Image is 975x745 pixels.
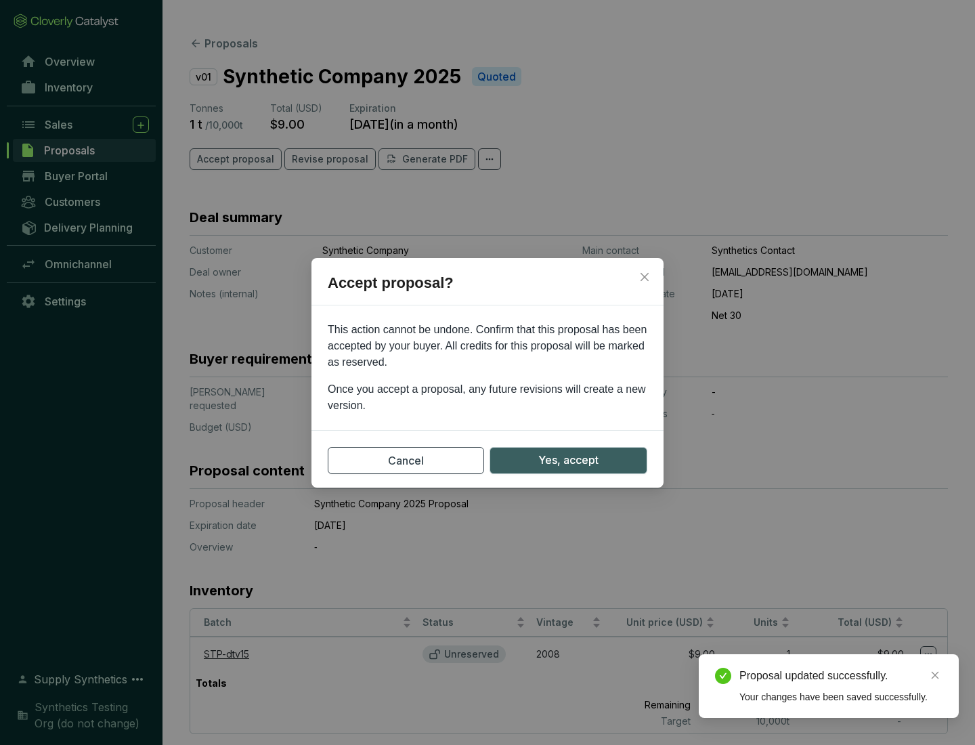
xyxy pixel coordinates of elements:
[639,272,650,282] span: close
[715,668,731,684] span: check-circle
[930,670,940,680] span: close
[490,447,647,474] button: Yes, accept
[311,272,664,305] h2: Accept proposal?
[928,668,942,683] a: Close
[328,381,647,414] p: Once you accept a proposal, any future revisions will create a new version.
[328,447,484,474] button: Cancel
[328,322,647,370] p: This action cannot be undone. Confirm that this proposal has been accepted by your buyer. All cre...
[634,266,655,288] button: Close
[538,452,599,469] span: Yes, accept
[739,689,942,704] div: Your changes have been saved successfully.
[388,452,424,469] span: Cancel
[634,272,655,282] span: Close
[739,668,942,684] div: Proposal updated successfully.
